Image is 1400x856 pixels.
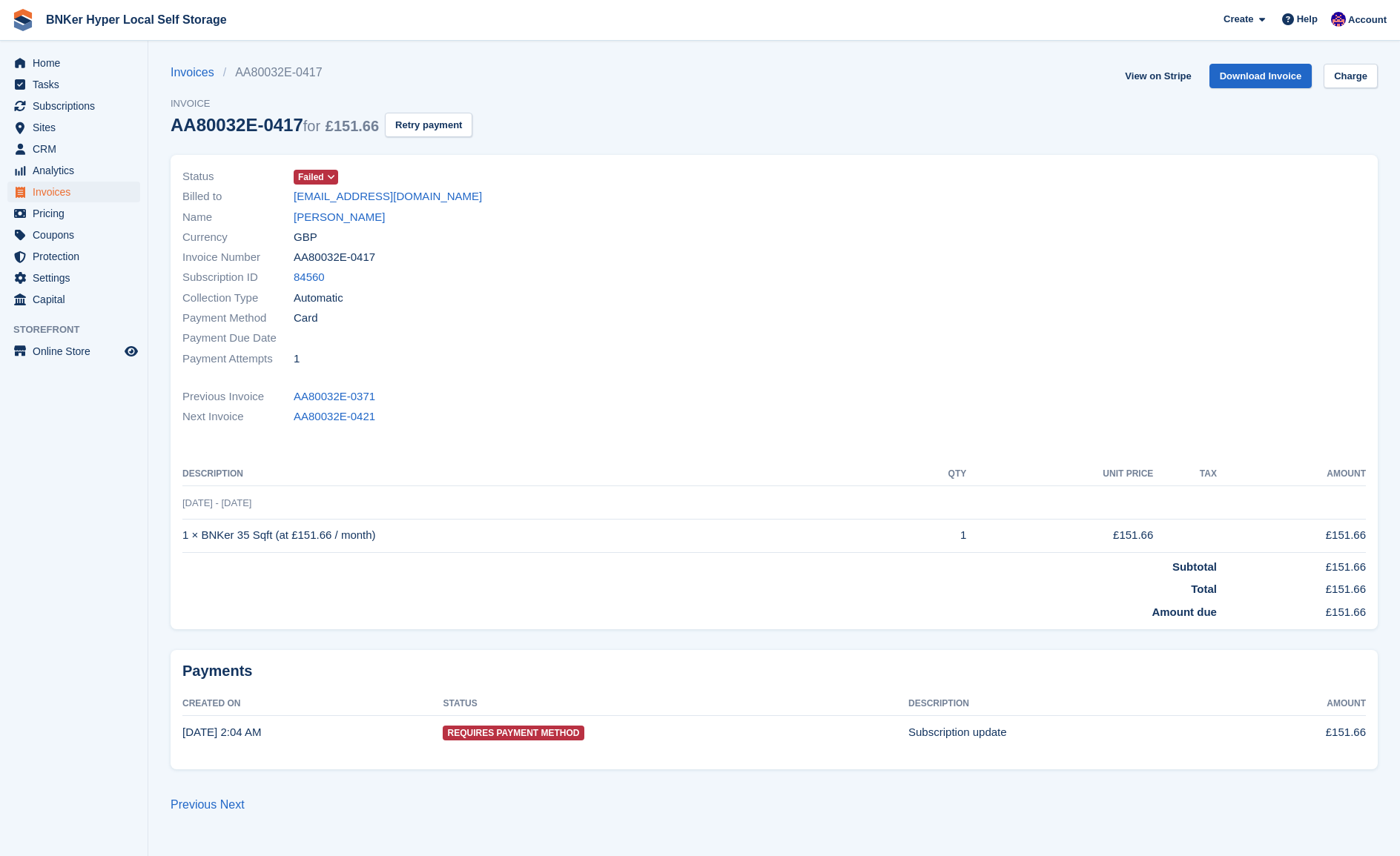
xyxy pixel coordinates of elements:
[182,497,251,508] span: [DATE] - [DATE]
[1217,552,1366,575] td: £151.66
[294,388,375,405] a: AA80032E-0371
[294,290,343,307] span: Automatic
[1152,605,1217,618] strong: Amount due
[182,351,294,368] span: Payment Attempts
[1172,560,1217,573] strong: Subtotal
[7,225,140,245] a: menu
[1191,583,1217,595] strong: Total
[1153,462,1217,486] th: Tax
[899,462,966,486] th: QTY
[182,662,1366,680] h2: Payments
[7,203,140,224] a: menu
[13,322,148,337] span: Storefront
[171,64,223,82] a: Invoices
[1348,13,1387,27] span: Account
[171,115,379,135] div: AA80032E-0417
[33,246,122,267] span: Protection
[908,692,1233,716] th: Description
[443,692,908,716] th: Status
[33,182,122,202] span: Invoices
[33,53,122,73] span: Home
[7,341,140,362] a: menu
[443,726,584,740] span: Requires Payment Method
[7,96,140,116] a: menu
[182,229,294,246] span: Currency
[33,139,122,159] span: CRM
[1224,12,1253,27] span: Create
[12,9,34,31] img: stora-icon-8386f47178a22dfd0bd8f6a31ec36ba5ce8667c1dd55bd0f319d3a0aa187defe.svg
[171,96,472,111] span: Invoice
[298,170,324,184] span: Failed
[33,341,122,362] span: Online Store
[966,462,1153,486] th: Unit Price
[7,246,140,267] a: menu
[294,168,338,185] a: Failed
[294,408,375,425] a: AA80032E-0421
[182,269,294,286] span: Subscription ID
[182,519,899,552] td: 1 × BNKer 35 Sqft (at £151.66 / month)
[40,7,233,32] a: BNKer Hyper Local Self Storage
[182,168,294,185] span: Status
[33,203,122,224] span: Pricing
[1324,64,1378,88] a: Charge
[303,118,320,134] span: for
[1209,64,1312,88] a: Download Invoice
[182,209,294,226] span: Name
[1297,12,1318,27] span: Help
[182,692,443,716] th: Created On
[7,117,140,138] a: menu
[294,351,300,368] span: 1
[33,289,122,310] span: Capital
[122,342,140,360] a: Preview store
[1217,575,1366,598] td: £151.66
[182,310,294,327] span: Payment Method
[7,268,140,288] a: menu
[182,726,261,738] time: 2025-08-12 01:04:27 UTC
[182,462,899,486] th: Description
[1217,519,1366,552] td: £151.66
[294,229,317,246] span: GBP
[171,64,472,82] nav: breadcrumbs
[33,268,122,288] span: Settings
[326,118,379,134] span: £151.66
[33,225,122,245] span: Coupons
[1331,12,1346,27] img: David Fricker
[1119,64,1197,88] a: View on Stripe
[1233,716,1366,749] td: £151.66
[1233,692,1366,716] th: Amount
[33,74,122,95] span: Tasks
[7,160,140,181] a: menu
[7,74,140,95] a: menu
[182,188,294,205] span: Billed to
[33,96,122,116] span: Subscriptions
[385,113,472,137] button: Retry payment
[899,519,966,552] td: 1
[294,249,375,266] span: AA80032E-0417
[7,182,140,202] a: menu
[182,388,294,405] span: Previous Invoice
[294,209,385,226] a: [PERSON_NAME]
[182,290,294,307] span: Collection Type
[220,798,245,811] a: Next
[1217,598,1366,621] td: £151.66
[182,408,294,425] span: Next Invoice
[7,139,140,159] a: menu
[294,269,325,286] a: 84560
[294,310,318,327] span: Card
[294,188,482,205] a: [EMAIL_ADDRESS][DOMAIN_NAME]
[182,330,294,347] span: Payment Due Date
[182,249,294,266] span: Invoice Number
[33,160,122,181] span: Analytics
[1217,462,1366,486] th: Amount
[908,716,1233,749] td: Subscription update
[7,53,140,73] a: menu
[33,117,122,138] span: Sites
[7,289,140,310] a: menu
[966,519,1153,552] td: £151.66
[171,798,217,811] a: Previous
